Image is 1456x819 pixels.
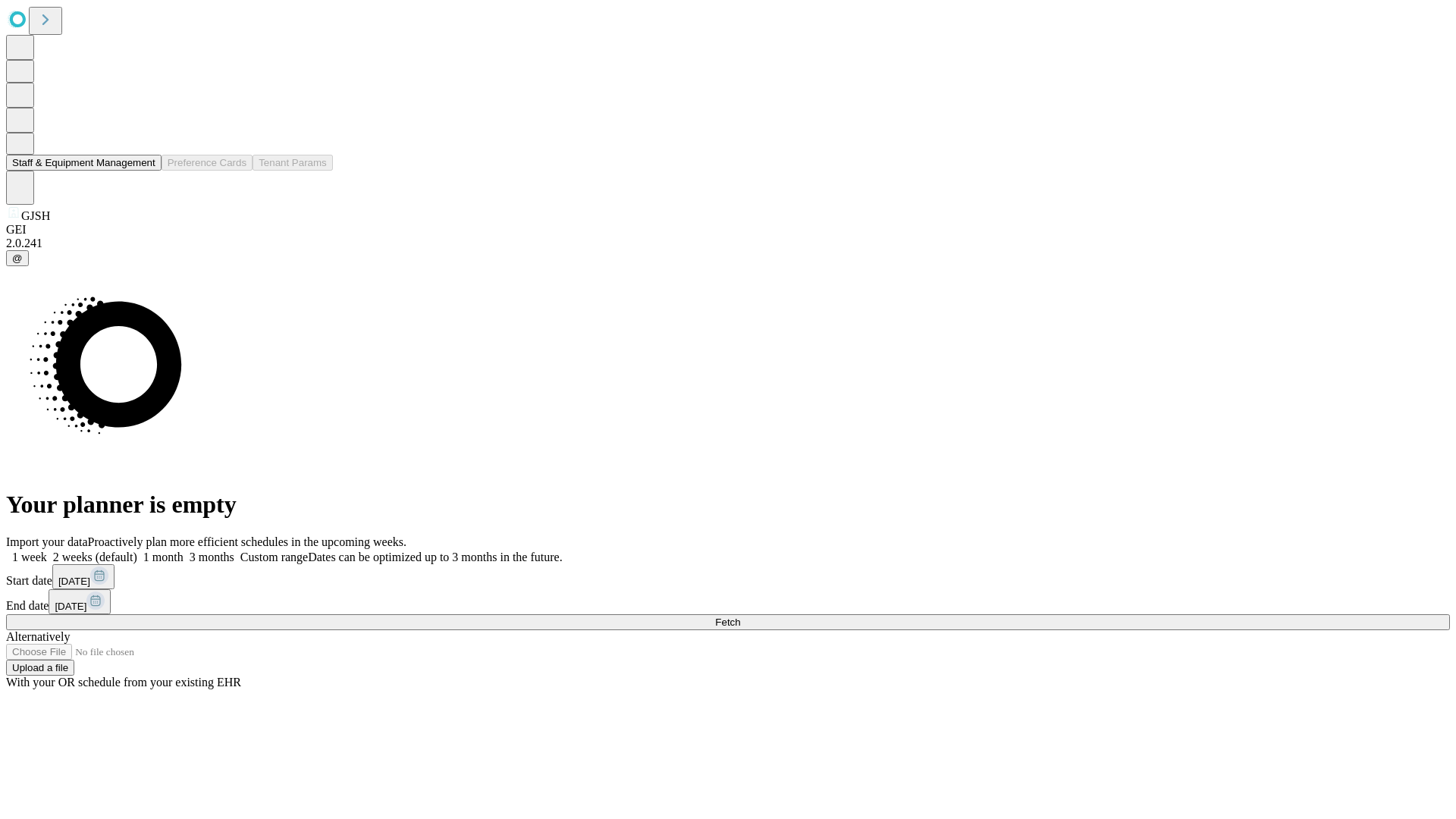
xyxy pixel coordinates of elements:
span: Custom range [240,551,308,563]
span: GJSH [21,209,50,222]
span: Proactively plan more efficient schedules in the upcoming weeks. [88,535,406,548]
span: @ [12,253,23,264]
span: 2 weeks (default) [53,551,137,563]
button: Preference Cards [162,155,253,171]
span: Import your data [6,535,88,548]
h1: Your planner is empty [6,491,1450,519]
span: Dates can be optimized up to 3 months in the future. [308,551,562,563]
span: 3 months [190,551,234,563]
button: Upload a file [6,660,74,676]
span: [DATE] [58,576,90,587]
button: Fetch [6,614,1450,630]
div: Start date [6,564,1450,589]
button: Tenant Params [253,155,333,171]
span: Alternatively [6,630,70,643]
span: [DATE] [55,601,86,612]
span: 1 week [12,551,47,563]
button: [DATE] [52,564,115,589]
div: GEI [6,223,1450,237]
span: Fetch [715,617,740,628]
span: 1 month [143,551,184,563]
button: Staff & Equipment Management [6,155,162,171]
button: [DATE] [49,589,111,614]
button: @ [6,250,29,266]
div: 2.0.241 [6,237,1450,250]
div: End date [6,589,1450,614]
span: With your OR schedule from your existing EHR [6,676,241,689]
